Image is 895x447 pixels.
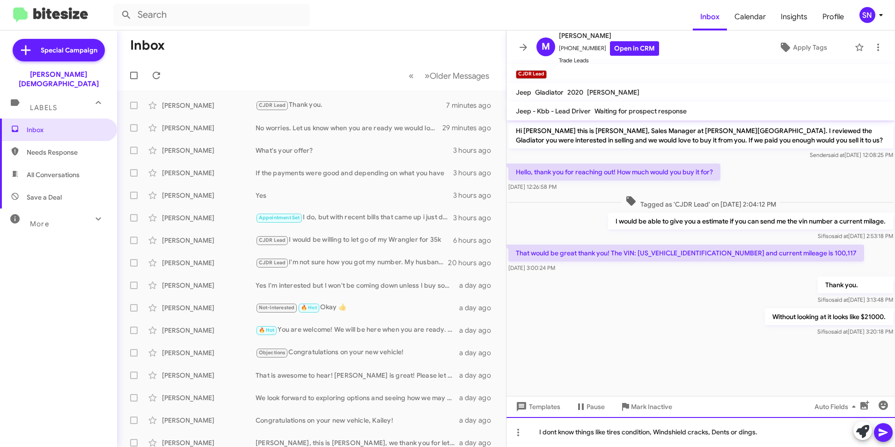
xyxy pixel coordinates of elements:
div: [PERSON_NAME] [162,348,256,358]
div: a day ago [459,326,499,335]
div: [PERSON_NAME] [162,326,256,335]
span: [PERSON_NAME] [559,30,659,41]
div: 3 hours ago [453,213,499,223]
span: Tagged as 'CJDR Lead' on [DATE] 2:04:12 PM [622,195,780,209]
div: [PERSON_NAME] [162,236,256,245]
div: 3 hours ago [453,146,499,155]
span: Trade Leads [559,56,659,65]
a: Special Campaign [13,39,105,61]
span: M [542,39,550,54]
button: Pause [568,398,612,415]
span: Needs Response [27,148,106,157]
span: Waiting for prospect response [594,107,687,115]
span: Sifiso [DATE] 2:53:18 PM [818,232,893,239]
input: Search [113,4,310,26]
div: a day ago [459,281,499,290]
button: Previous [403,66,419,85]
p: I would be able to give you a estimate if you can send me the vin number a current milage. [608,213,893,230]
div: SN [859,7,875,23]
span: said at [832,296,848,303]
div: I'm not sure how you got my number. My husband is the one shopping. I did drive the wrangler so I... [256,257,448,268]
span: Apply Tags [793,39,827,56]
span: CJDR Lead [259,237,286,243]
span: CJDR Lead [259,260,286,266]
div: I do, but with recent bills that came up i just don't think i'm in a place to trade in unless i c... [256,212,453,223]
div: a day ago [459,348,499,358]
div: [PERSON_NAME] [162,213,256,223]
span: [PERSON_NAME] [587,88,639,97]
span: said at [832,232,848,239]
div: Okay 👍 [256,302,459,313]
a: Profile [815,3,851,30]
nav: Page navigation example [403,66,495,85]
span: Jeep [516,88,531,97]
p: Thank you. [818,276,893,293]
span: Templates [514,398,560,415]
div: Congratulations on your new vehicle, Kailey! [256,416,459,425]
span: Older Messages [430,71,489,81]
div: [PERSON_NAME] [162,123,256,133]
span: 2020 [567,88,583,97]
p: Hello, thank you for reaching out! How much would you buy it for? [508,164,720,180]
div: Yes [256,191,453,200]
div: Thank you. [256,100,446,111]
div: No worries. Let us know when you are ready we would love to help facilitate that. [256,123,442,133]
div: [PERSON_NAME] [162,101,256,110]
button: Mark Inactive [612,398,680,415]
div: [PERSON_NAME] [162,146,256,155]
button: Next [419,66,495,85]
span: Objections [259,350,286,356]
div: a day ago [459,371,499,380]
div: [PERSON_NAME] [162,281,256,290]
p: Without looking at it looks like $21000. [765,308,893,325]
div: Yes I'm interested but I won't be coming down unless I buy something from you [256,281,459,290]
p: That would be great thank you! The VIN: [US_VEHICLE_IDENTIFICATION_NUMBER] and current mileage is... [508,245,864,261]
div: I would be willing to let go of my Wrangler for 35k [256,235,453,246]
div: Congratulations on your new vehicle! [256,347,459,358]
div: a day ago [459,303,499,313]
span: Labels [30,104,57,112]
small: CJDR Lead [516,70,547,79]
div: a day ago [459,393,499,402]
div: 3 hours ago [453,168,499,178]
span: [DATE] 12:26:58 PM [508,183,557,190]
a: Calendar [727,3,773,30]
div: [PERSON_NAME] [162,168,256,178]
span: Mark Inactive [631,398,672,415]
span: 🔥 Hot [301,305,317,311]
span: Save a Deal [27,193,62,202]
div: You are welcome! We will be here when you are ready. We look forward to assisting you. [256,325,459,335]
div: 6 hours ago [453,236,499,245]
div: That is awesome to hear! [PERSON_NAME] is great! Please let us know if there is anything more, we... [256,371,459,380]
span: Not-Interested [259,305,295,311]
div: 3 hours ago [453,191,499,200]
span: More [30,220,49,228]
span: Sifiso [DATE] 3:20:18 PM [817,328,893,335]
a: Inbox [693,3,727,30]
div: [PERSON_NAME] [162,191,256,200]
button: Templates [506,398,568,415]
button: SN [851,7,885,23]
div: [PERSON_NAME] [162,371,256,380]
span: Appointment Set [259,215,300,221]
div: 20 hours ago [448,258,499,268]
span: Jeep - Kbb - Lead Driver [516,107,591,115]
span: Inbox [27,125,106,134]
a: Open in CRM [610,41,659,56]
span: » [425,70,430,82]
span: said at [828,151,844,158]
span: Sender [DATE] 12:08:25 PM [810,151,893,158]
button: Auto Fields [807,398,867,415]
span: Gladiator [535,88,564,97]
h1: Inbox [130,38,165,53]
span: said at [831,328,848,335]
span: Insights [773,3,815,30]
div: What's your offer? [256,146,453,155]
div: 7 minutes ago [446,101,499,110]
div: 29 minutes ago [442,123,499,133]
span: Pause [587,398,605,415]
span: CJDR Lead [259,102,286,108]
p: Hi [PERSON_NAME] this is [PERSON_NAME], Sales Manager at [PERSON_NAME][GEOGRAPHIC_DATA]. I review... [508,122,893,149]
